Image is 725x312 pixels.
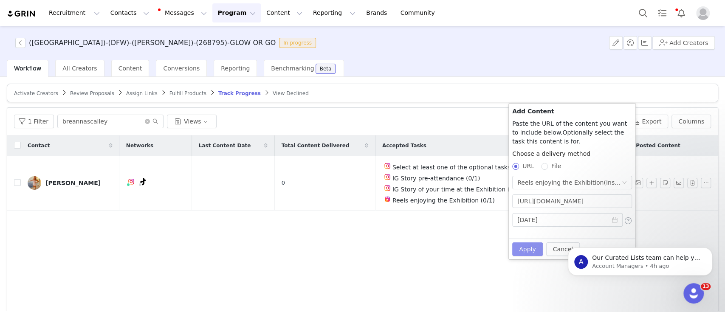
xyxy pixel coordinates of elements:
span: File [548,163,564,169]
button: Notifications [672,3,691,22]
span: Activate Creators [14,90,58,96]
button: Reporting [308,3,361,22]
i: icon: close-circle [145,119,150,124]
button: Apply [512,242,543,256]
button: Views [167,115,217,128]
button: Program [212,3,261,22]
label: Choose a delivery method [512,150,590,157]
button: Contacts [105,3,154,22]
a: Tasks [653,3,671,22]
span: View Declined [273,90,309,96]
input: Search... [57,115,164,128]
button: Search [634,3,652,22]
div: [PERSON_NAME] [45,180,101,186]
span: Reporting [221,65,250,72]
button: Messages [155,3,212,22]
button: Recruitment [44,3,105,22]
input: Posted Date [512,213,623,227]
span: [object Object] [15,38,319,48]
img: instagram-reels.svg [384,196,391,202]
iframe: Intercom live chat [683,283,704,304]
span: Fulfill Products [169,90,206,96]
span: Total Content Delivered [282,142,350,149]
span: All Creators [62,65,97,72]
img: instagram.svg [384,174,391,180]
span: Posted Content [636,142,680,149]
span: Reels enjoying the Exhibition (0/1) [392,197,495,204]
button: Add Creators [652,36,715,50]
span: Workflow [14,65,41,72]
button: 1 Filter [14,115,54,128]
img: instagram.svg [384,185,391,191]
div: Reels enjoying the Exhibition [517,176,621,189]
h3: ([GEOGRAPHIC_DATA])-(DFW)-([PERSON_NAME])-(268795)-GLOW OR GO [29,38,276,48]
button: Export [625,115,668,128]
span: Content [118,65,142,72]
span: Contact [28,142,50,149]
span: Accepted Tasks [382,142,426,149]
span: Conversions [163,65,200,72]
input: URL [512,194,632,208]
span: Track Progress [218,90,261,96]
span: 0 [282,179,285,187]
img: grin logo [7,10,37,18]
span: IG Story of your time at the Exhibition (0/1) [392,186,522,193]
div: Beta [320,66,332,71]
span: Send Email [674,178,687,188]
button: Cancel [546,242,580,256]
iframe: Intercom notifications message [555,230,725,289]
img: instagram.svg [128,178,135,185]
i: icon: search [152,118,158,124]
img: placeholder-profile.jpg [696,6,710,20]
img: instagram.svg [384,163,391,169]
span: Select at least one of the optional tasks (0/∞) [392,164,528,171]
a: [PERSON_NAME] [28,176,113,190]
span: Networks [126,142,153,149]
span: Last Content Date [199,142,251,149]
a: Brands [361,3,395,22]
span: URL [519,163,538,169]
span: In progress [279,38,316,48]
p: Add Content [512,107,632,116]
img: e5bdcc7e-9e7b-4962-aba1-22465d2e5fbd.jpg [28,176,41,190]
span: (Instagram) [604,179,638,186]
button: Content [261,3,307,22]
span: Benchmarking [271,65,314,72]
span: Review Proposals [70,90,114,96]
button: Columns [671,115,711,128]
i: icon: down [622,180,627,186]
span: IG Story pre-attendance (0/1) [392,175,480,182]
i: icon: calendar [612,217,618,223]
span: Paste the URL of the content you want to include below. [512,120,627,136]
a: Community [395,3,444,22]
button: Profile [691,6,718,20]
span: Assign Links [126,90,158,96]
span: 13 [701,283,711,290]
span: Optionally select the task this content is for. [512,129,624,145]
